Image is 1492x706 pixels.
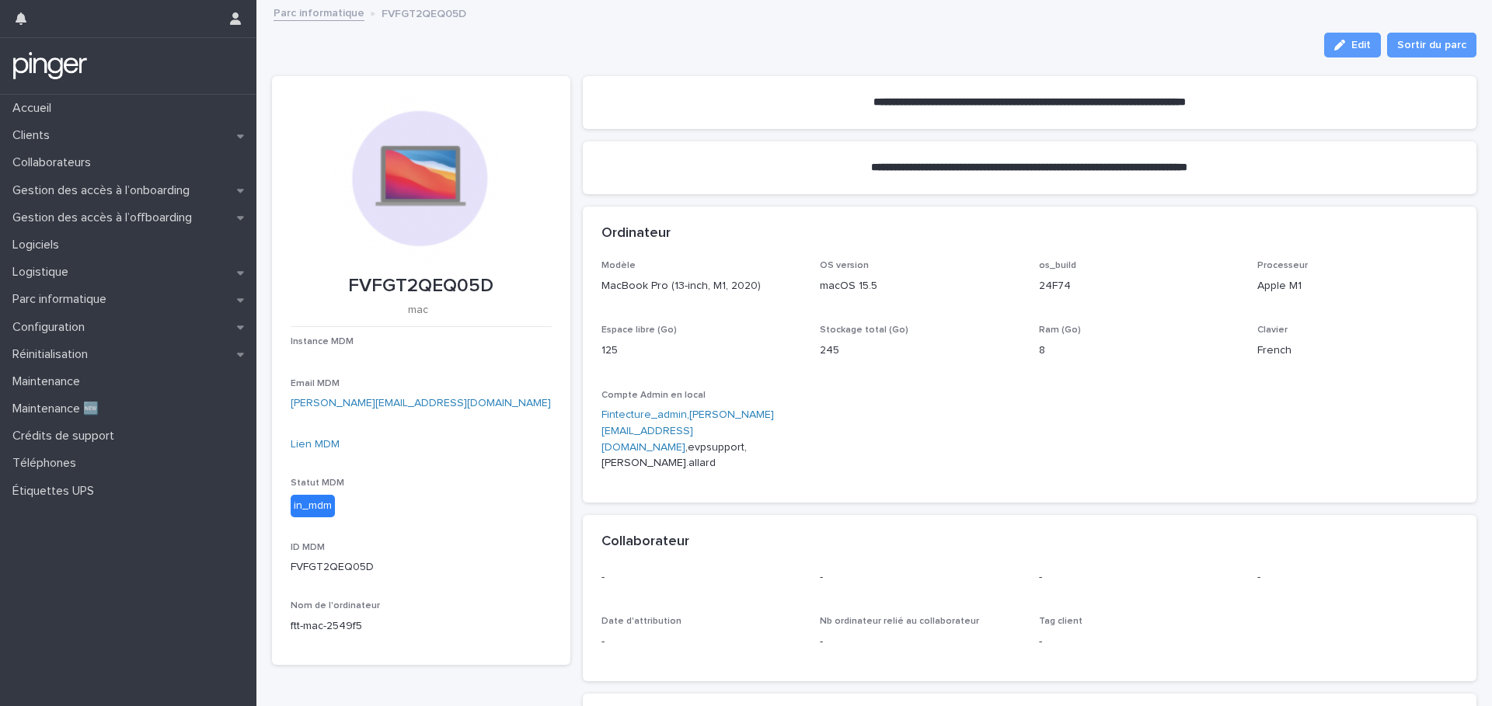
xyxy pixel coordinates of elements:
[601,617,682,626] span: Date d'attribution
[291,337,354,346] span: Instance MDM
[6,347,100,362] p: Réinitialisation
[6,210,204,225] p: Gestion des accès à l’offboarding
[274,3,364,21] a: Parc informatique
[291,495,335,517] div: in_mdm
[820,617,979,626] span: Nb ordinateur relié au collaborateur
[1257,278,1458,294] p: Apple M1
[601,407,802,471] p: ,evpsupport,[PERSON_NAME].allard
[820,278,1020,294] p: macOS 15.5
[6,456,89,471] p: Téléphones
[6,155,103,170] p: Collaborateurs
[291,478,344,488] span: Statut MDM
[6,238,71,252] p: Logiciels
[1257,569,1458,586] p: -
[6,429,127,443] p: Crédits de support
[291,543,325,552] span: ID MDM
[6,292,119,307] p: Parc informatique
[291,275,552,297] p: FVFGT2QEQ05D
[601,409,774,453] a: Fintecture_admin,[PERSON_NAME][EMAIL_ADDRESS][DOMAIN_NAME]
[6,265,81,280] p: Logistique
[601,391,706,400] span: Compte Admin en local
[601,225,671,242] h2: Ordinateur
[820,634,1020,650] p: -
[291,618,552,635] p: ftt-mac-2549f5
[820,343,1020,359] p: 245
[1397,37,1466,53] span: Sortir du parc
[601,534,689,551] h2: Collaborateur
[1039,634,1239,650] p: -
[1039,278,1239,294] p: 24F74
[1039,569,1239,586] p: -
[382,4,466,21] p: FVFGT2QEQ05D
[6,374,92,389] p: Maintenance
[1039,343,1239,359] p: 8
[6,320,97,335] p: Configuration
[291,601,380,610] span: Nom de l'ordinateur
[601,343,802,359] p: 125
[601,569,802,586] p: -
[291,304,546,317] p: mac
[601,278,802,294] p: MacBook Pro (13-inch, M1, 2020)
[820,261,869,270] span: OS version
[6,484,106,499] p: Étiquettes UPS
[1257,343,1458,359] p: French
[1387,33,1476,57] button: Sortir du parc
[1351,40,1371,50] span: Edit
[291,559,552,576] p: FVFGT2QEQ05D
[6,183,202,198] p: Gestion des accès à l’onboarding
[601,634,802,650] p: -
[1257,261,1308,270] span: Processeur
[6,402,111,416] p: Maintenance 🆕
[1039,617,1082,626] span: Tag client
[601,325,677,335] span: Espace libre (Go)
[6,101,64,116] p: Accueil
[6,128,62,143] p: Clients
[291,398,551,409] a: [PERSON_NAME][EMAIL_ADDRESS][DOMAIN_NAME]
[1257,325,1288,335] span: Clavier
[820,325,908,335] span: Stockage total (Go)
[1039,325,1081,335] span: Ram (Go)
[291,379,340,388] span: Email MDM
[1039,261,1076,270] span: os_build
[291,439,340,450] a: Lien MDM
[601,261,636,270] span: Modèle
[1324,33,1381,57] button: Edit
[820,569,1020,586] p: -
[12,50,88,82] img: mTgBEunGTSyRkCgitkcU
